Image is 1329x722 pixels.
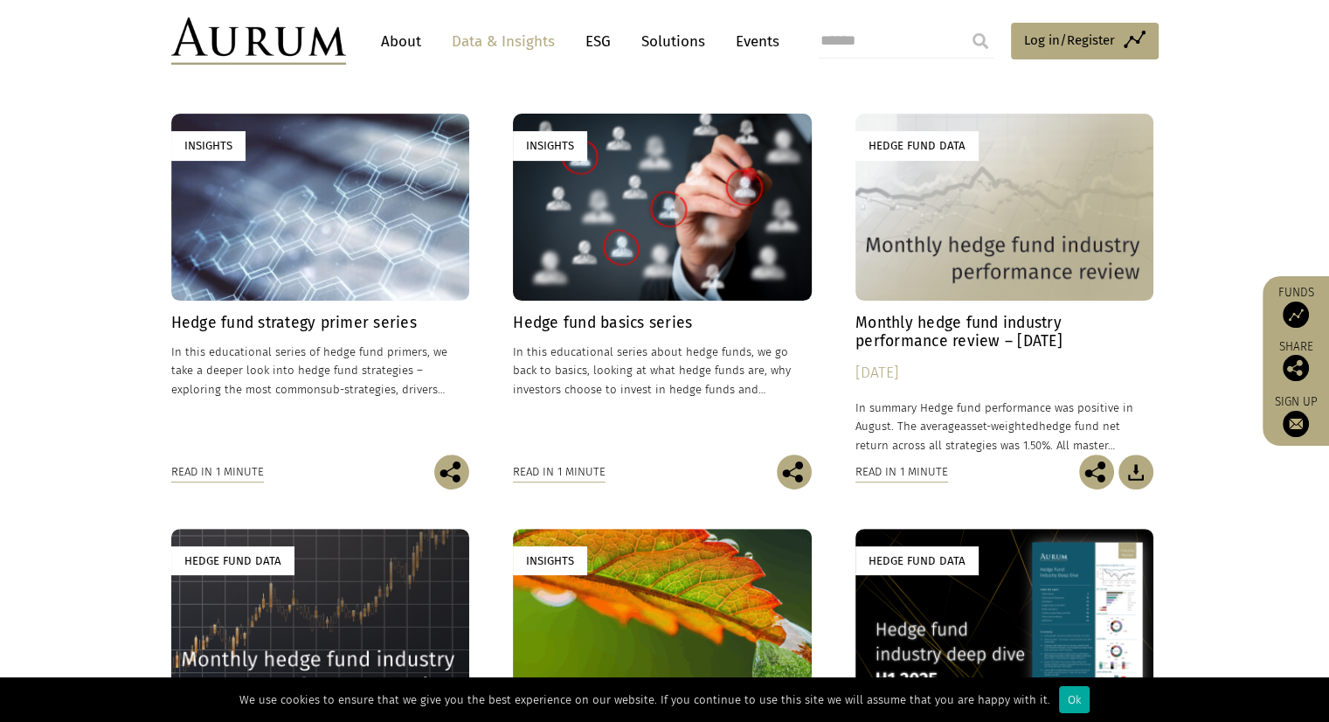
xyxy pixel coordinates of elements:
img: Sign up to our newsletter [1283,411,1309,437]
div: Insights [513,546,587,575]
h4: Hedge fund strategy primer series [171,314,470,332]
span: Log in/Register [1024,30,1115,51]
a: Hedge Fund Data Monthly hedge fund industry performance review – [DATE] [DATE] In summary Hedge f... [855,114,1154,454]
a: ESG [577,25,620,58]
img: Access Funds [1283,302,1309,328]
div: Hedge Fund Data [855,546,979,575]
h4: Monthly hedge fund industry performance review – [DATE] [855,314,1154,351]
div: Hedge Fund Data [855,131,979,160]
p: In this educational series about hedge funds, we go back to basics, looking at what hedge funds a... [513,343,812,398]
div: Read in 1 minute [513,462,606,482]
a: Events [727,25,779,58]
img: Share this post [1283,355,1309,381]
a: About [372,25,430,58]
div: [DATE] [855,361,1154,385]
input: Submit [963,24,998,59]
img: Download Article [1118,455,1153,489]
div: Ok [1059,686,1090,713]
a: Insights Hedge fund basics series In this educational series about hedge funds, we go back to bas... [513,114,812,454]
img: Share this post [1079,455,1114,489]
a: Insights Hedge fund strategy primer series In this educational series of hedge fund primers, we t... [171,114,470,454]
div: Share [1271,341,1320,381]
img: Aurum [171,17,346,65]
span: sub-strategies [321,383,396,396]
div: Read in 1 minute [171,462,264,482]
p: In this educational series of hedge fund primers, we take a deeper look into hedge fund strategie... [171,343,470,398]
a: Funds [1271,285,1320,328]
div: Read in 1 minute [855,462,948,482]
img: Share this post [777,455,812,489]
a: Solutions [633,25,714,58]
div: Insights [171,131,246,160]
a: Data & Insights [443,25,564,58]
span: asset-weighted [960,420,1039,433]
a: Log in/Register [1011,23,1159,59]
p: In summary Hedge fund performance was positive in August. The average hedge fund net return acros... [855,399,1154,454]
img: Share this post [434,455,469,489]
h4: Hedge fund basics series [513,314,812,332]
div: Hedge Fund Data [171,546,294,575]
a: Sign up [1271,394,1320,437]
div: Insights [513,131,587,160]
